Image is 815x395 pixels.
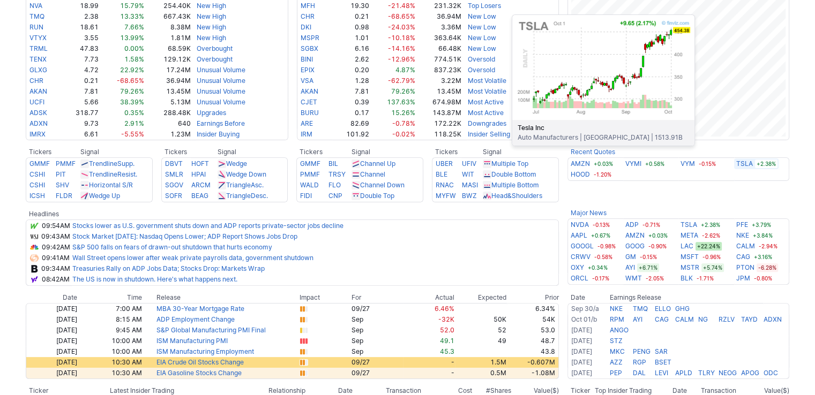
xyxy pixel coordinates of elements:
[699,221,722,229] span: +2.38%
[387,34,415,42] span: -10.18%
[56,181,69,189] a: SHV
[700,231,722,240] span: -2.62%
[62,33,99,43] td: 3.55
[332,86,370,97] td: 7.81
[696,242,722,250] span: +22.24%
[387,44,415,52] span: -14.16%
[197,119,245,127] a: Earnings Before
[392,119,415,127] span: -0.78%
[62,54,99,65] td: 7.73
[26,147,80,157] th: Tickers
[197,12,226,20] a: New High
[415,86,462,97] td: 13.45M
[89,159,134,168] a: TrendlineSupp.
[145,54,191,65] td: 129.12K
[332,75,370,86] td: 1.28
[360,170,385,178] a: Channel
[392,130,415,138] span: -0.02%
[29,66,47,74] a: GLXG
[62,1,99,11] td: 18.99
[301,119,313,127] a: ARE
[491,181,539,189] a: Multiple Bottom
[62,108,99,118] td: 318.77
[56,170,66,178] a: PIT
[332,65,370,75] td: 0.20
[197,87,245,95] a: Unusual Volume
[386,98,415,106] span: 137.63%
[124,109,144,117] span: 0.35%
[736,273,750,284] a: JPM
[62,65,99,75] td: 4.72
[301,55,313,63] a: BINI
[755,159,777,168] span: +2.38%
[145,43,191,54] td: 68.59K
[415,33,462,43] td: 363.64K
[468,55,495,63] a: Oversold
[72,264,265,272] a: Treasuries Rally on ADP Jobs Data; Stocks Drop: Markets Wrap
[468,119,506,127] a: Downgrades
[300,192,312,200] a: FIDI
[29,44,48,52] a: TRML
[145,33,191,43] td: 1.81M
[145,22,191,33] td: 8.38M
[62,97,99,108] td: 5.66
[251,192,268,200] span: Desc.
[29,159,50,168] a: GMMF
[698,315,708,323] a: NG
[571,230,587,241] a: AAPL
[571,369,592,377] a: [DATE]
[197,77,245,85] a: Unusual Volume
[251,181,264,189] span: Asc.
[40,219,72,231] td: 09:54AM
[300,159,320,168] a: GMMF
[332,22,370,33] td: 0.98
[62,129,99,140] td: 6.61
[750,221,773,229] span: +3.79%
[328,181,341,189] a: FLO
[675,315,694,323] a: CALM
[571,169,590,180] a: HOOD
[752,253,774,261] span: +3.16%
[491,159,528,168] a: Multiple Top
[197,109,226,117] a: Upgrades
[681,273,693,284] a: BLK
[197,66,245,74] a: Unusual Volume
[124,44,144,52] span: 0.00%
[62,75,99,86] td: 0.21
[120,66,144,74] span: 22.92%
[387,55,415,63] span: -12.96%
[89,170,117,178] span: Trendline
[415,129,462,140] td: 118.25K
[654,347,667,355] a: SAR
[741,369,759,377] a: APOG
[491,192,542,200] a: Head&Shoulders
[217,147,288,157] th: Signal
[415,97,462,108] td: 674.98M
[764,369,778,377] a: ODC
[191,192,208,200] a: BEAG
[332,1,370,11] td: 19.30
[468,44,496,52] a: New Low
[124,23,144,31] span: 7.66%
[80,147,153,157] th: Signal
[654,315,668,323] a: CAG
[301,44,318,52] a: SGBX
[633,347,650,355] a: PENG
[62,86,99,97] td: 7.81
[719,315,735,323] a: RZLV
[675,369,692,377] a: APLD
[360,192,394,200] a: Double Top
[681,241,693,252] a: LAC
[89,181,133,189] a: Horizontal S/R
[571,209,607,217] a: Major News
[610,337,623,345] a: STZ
[300,170,320,178] a: PMMF
[145,108,191,118] td: 288.48K
[156,305,244,313] a: MBA 30-Year Mortgage Rate
[571,148,615,156] a: Recent Quotes
[571,358,592,366] a: [DATE]
[197,55,233,63] a: Overbought
[625,230,645,241] a: AMZN
[468,130,510,138] a: Insider Selling
[681,230,698,241] a: META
